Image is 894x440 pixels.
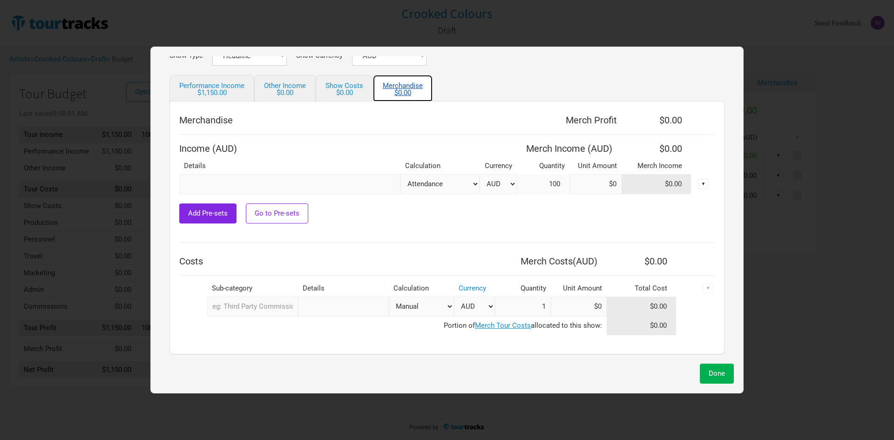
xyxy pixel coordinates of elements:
[569,158,622,174] th: Unit Amount
[325,89,363,96] div: $0.00
[373,75,433,102] a: Merchandise$0.00
[709,369,725,378] span: Done
[179,158,400,174] th: Details
[179,256,203,267] span: Costs
[389,280,454,297] th: Calculation
[622,174,691,194] td: $0.00
[551,280,607,297] th: Unit Amount
[495,280,551,297] th: Quantity
[480,158,517,174] th: Currency
[207,280,298,297] th: Sub-category
[255,209,299,217] span: Go to Pre-sets
[254,75,316,102] a: Other Income$0.00
[569,174,622,194] input: per head
[405,111,622,129] th: Merch Profit
[188,209,228,217] span: Add Pre-sets
[179,89,244,96] div: $1,150.00
[698,179,709,189] div: ▼
[622,139,691,158] th: $0.00
[296,52,343,59] label: Show Currency
[246,203,308,223] button: Go to Pre-sets
[169,75,254,102] a: Performance Income$1,150.00
[607,317,677,335] td: $0.00
[383,89,423,96] div: $0.00
[622,158,691,174] th: Merch Income
[703,283,713,293] div: ▼
[517,139,622,158] th: Merch Income ( AUD )
[316,75,373,102] a: Show Costs$0.00
[607,252,677,271] th: $0.00
[400,158,480,174] th: Calculation
[475,321,531,330] a: Merch Tour Costs
[298,280,389,297] th: Details
[607,297,677,317] td: $0.00
[264,89,306,96] div: $0.00
[179,139,517,158] th: Income ( AUD )
[444,321,602,330] span: Portion of allocated to this show:
[495,252,607,271] th: Merch Costs ( AUD )
[700,364,734,384] button: Done
[179,203,237,223] button: Add Pre-sets
[169,52,203,59] label: Show Type
[607,280,677,297] th: Total Cost
[207,297,298,317] input: eg: Third Party Commissions
[549,180,569,188] span: 100
[622,111,691,129] th: $0.00
[459,284,486,292] a: Currency
[179,111,405,129] th: Merchandise
[517,158,569,174] th: Quantity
